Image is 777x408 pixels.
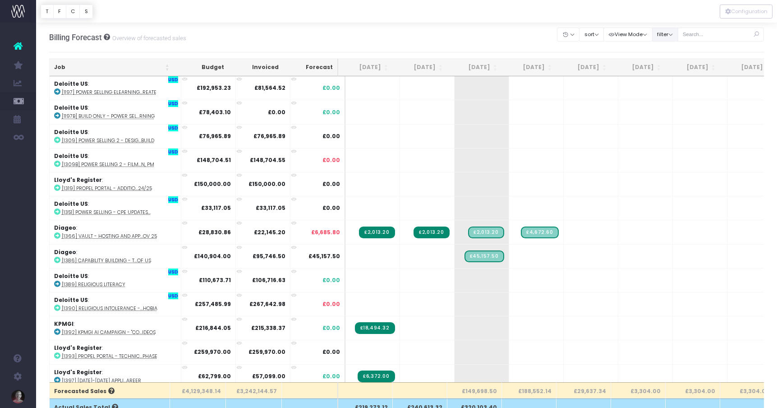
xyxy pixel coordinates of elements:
[54,152,88,160] strong: Deloitte US
[62,185,152,192] abbr: [1319] Propel Portal - Additional Funds 24/25
[54,224,76,232] strong: Diageo
[197,156,231,164] strong: £148,704.51
[50,340,181,364] td: :
[62,233,157,240] abbr: [1366] Vault - Hosting and Application Support - Year 4, Nov 24-Nov 25
[11,390,25,403] img: images/default_profile_image.png
[54,200,88,208] strong: Deloitte US
[322,180,340,188] span: £0.00
[283,59,338,76] th: Forecast
[199,276,231,284] strong: £110,673.71
[168,269,178,275] span: USD
[50,316,181,340] td: :
[49,33,102,42] span: Billing Forecast
[464,250,504,262] span: Streamtime Draft Invoice: [1386] Capability building for Senior Leaders - the measure of us
[556,382,611,399] th: £29,637.34
[110,33,186,42] small: Overview of forecasted sales
[502,382,556,399] th: £188,552.14
[53,5,66,19] button: F
[253,252,285,260] strong: £95,746.50
[62,329,156,336] abbr: [1392] KPMGI AI Campaign -
[678,28,764,42] input: Search...
[54,296,88,304] strong: Deloitte US
[252,276,285,284] strong: £106,716.63
[248,348,285,356] strong: £259,970.00
[168,196,178,203] span: USD
[248,180,285,188] strong: £150,000.00
[603,28,653,42] button: View Mode
[322,324,340,332] span: £0.00
[79,5,93,19] button: S
[322,372,340,380] span: £0.00
[54,368,102,376] strong: Lloyd's Register
[502,59,556,76] th: Nov 25: activate to sort column ascending
[62,137,154,144] abbr: [1309] Power Selling 2 - Design + Build
[414,227,449,238] span: Streamtime Invoice: 2260 – [1366] Vault - Hosting and Application Support - Year 4, Nov 24-Nov 25
[62,113,155,120] abbr: [1197b] Build only - Power Selling Elearning
[194,348,231,356] strong: £259,970.00
[62,209,151,216] abbr: [1351] Power Selling - CPE Updates
[50,172,181,196] td: :
[62,353,157,360] abbr: [1393] Propel Portal - Technical Codes Design & Build Phase
[252,372,285,380] strong: £57,099.00
[611,59,666,76] th: Jan 26: activate to sort column ascending
[54,80,88,88] strong: Deloitte US
[41,5,93,19] div: Vertical button group
[50,148,181,172] td: :
[54,128,88,136] strong: Deloitte US
[720,5,772,19] button: Configuration
[666,382,720,399] th: £3,304.00
[54,272,88,280] strong: Deloitte US
[54,344,102,352] strong: Lloyd's Register
[229,59,283,76] th: Invoiced
[170,382,226,399] th: £4,129,348.14
[62,89,156,96] abbr: [1197] Power Selling Elearning - Create
[579,28,604,42] button: sort
[666,59,720,76] th: Feb 26: activate to sort column ascending
[322,156,340,164] span: £0.00
[50,220,181,244] td: :
[62,305,157,312] abbr: [1390] Religious Intolerance - Antisemitism + Islamophobia
[168,148,178,155] span: USD
[198,372,231,380] strong: £62,799.00
[720,5,772,19] div: Vertical button group
[168,76,178,83] span: USD
[62,281,125,288] abbr: [1389] Religious Literacy
[62,161,154,168] abbr: [1309b] Power Selling 2 - Film, Animation, PM
[199,132,231,140] strong: £76,965.89
[254,228,285,236] strong: £22,145.20
[359,227,395,238] span: Streamtime Invoice: 2254 – [1366] Vault - Hosting and Application Support - Year 4, Nov 24-Nov 25
[322,348,340,356] span: £0.00
[54,320,74,328] strong: KPMGI
[468,227,504,238] span: Streamtime Draft Invoice: [1366] Vault - Hosting and Application Support - Year 4, Nov 24-Nov 25
[447,382,502,399] th: £149,698.50
[322,84,340,92] span: £0.00
[447,59,502,76] th: Oct 25: activate to sort column ascending
[50,196,181,220] td: :
[50,268,181,292] td: :
[197,84,231,92] strong: £192,953.23
[322,204,340,212] span: £0.00
[66,5,80,19] button: C
[62,377,141,384] abbr: [1397] Mar 2025-Aug 2025 Application Support - Propel My Career
[201,204,231,212] strong: £33,117.05
[194,180,231,188] strong: £150,000.00
[174,59,229,76] th: Budget
[168,100,178,107] span: USD
[54,387,115,395] span: Forecasted Sales
[50,364,181,388] td: :
[54,176,102,184] strong: Lloyd's Register
[720,382,775,399] th: £3,304.00
[50,59,174,76] th: Job: activate to sort column ascending
[254,84,285,92] strong: £81,564.52
[256,204,285,212] strong: £33,117.05
[322,108,340,116] span: £0.00
[195,300,231,308] strong: £257,485.99
[226,382,282,399] th: £3,242,144.57
[251,324,285,332] strong: £215,338.37
[253,132,285,140] strong: £76,965.89
[50,124,181,148] td: :
[355,322,395,334] span: Streamtime Invoice: 2243 – [1392] AI Campaign -
[54,104,88,111] strong: Deloitte US
[268,108,285,116] strong: £0.00
[322,300,340,308] span: £0.00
